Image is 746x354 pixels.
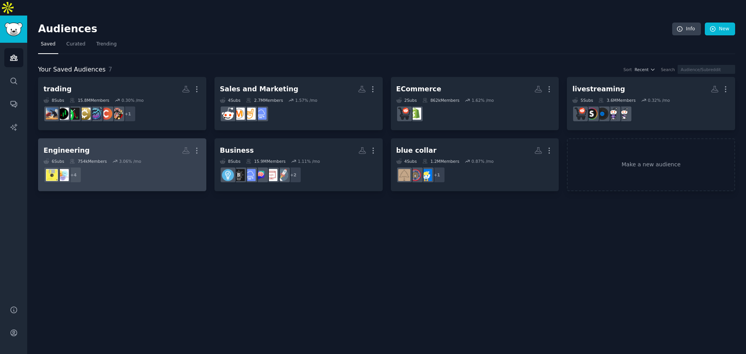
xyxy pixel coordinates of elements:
div: trading [44,84,71,94]
img: LiveStreaming [596,108,608,120]
div: livestreaming [572,84,625,94]
img: StocksAndTrading [89,108,101,120]
div: 862k Members [422,98,460,103]
div: 2 Sub s [396,98,417,103]
img: ecommerce [398,108,410,120]
div: + 4 [65,167,82,183]
a: Sales and Marketing4Subs2.7MMembers1.57% /moSaaSColdEmailAndSalesmarketingsales [214,77,383,130]
a: Info [672,23,701,36]
span: Recent [634,67,648,72]
img: electricians [398,169,410,181]
div: 4 Sub s [220,98,241,103]
div: 1.62 % /mo [472,98,494,103]
div: 0.32 % /mo [648,98,670,103]
img: ecommerce [575,108,587,120]
div: 754k Members [70,159,107,164]
button: Recent [634,67,655,72]
a: Trending [94,38,119,54]
div: Search [661,67,675,72]
div: 2.7M Members [246,98,283,103]
div: 5 Sub s [572,98,593,103]
img: SaaS [254,108,267,120]
div: 8 Sub s [220,159,241,164]
img: SaaS [244,169,256,181]
img: ProductManagement [57,169,69,181]
img: GummySearch logo [5,23,23,36]
img: IBEW [409,169,421,181]
span: Trending [96,41,117,48]
img: sales [222,108,234,120]
img: Trading [68,108,80,120]
div: 0.87 % /mo [472,159,494,164]
div: Sales and Marketing [220,84,298,94]
a: livestreaming5Subs3.6MMembers0.32% /moTwitch_StartupTwitchLiveStreamingstreamingecommerce [567,77,735,130]
span: 7 [108,66,112,73]
a: blue collar4Subs1.2MMembers0.87% /mo+1ConstructionIBEWelectricians [391,138,559,192]
div: Business [220,146,254,155]
img: ColdEmailAndSales [244,108,256,120]
img: Entrepreneur [222,169,234,181]
div: 1.2M Members [422,159,459,164]
h2: Audiences [38,23,672,35]
img: ChatGPTPromptGenius [254,169,267,181]
span: Curated [66,41,85,48]
a: Engineering6Subs754kMembers3.06% /mo+4ProductManagementExperiencedDevs [38,138,206,192]
div: 0.30 % /mo [122,98,144,103]
img: marketing [233,108,245,120]
div: Sort [624,67,632,72]
div: 3.06 % /mo [119,159,141,164]
div: 1.57 % /mo [295,98,317,103]
span: Saved [41,41,56,48]
img: CryptoCurrencyTrading [78,108,91,120]
div: 6 Sub s [44,159,64,164]
div: 8 Sub s [44,98,64,103]
a: trading8Subs15.8MMembers0.30% /mo+1AdoptMeTradingCryptoCurrencyStocksAndTradingCryptoCurrencyTrad... [38,77,206,130]
div: Engineering [44,146,90,155]
a: Make a new audience [567,138,735,192]
img: webdev [265,169,277,181]
div: + 1 [429,167,445,183]
img: shopify [409,108,421,120]
img: startups [276,169,288,181]
div: ECommerce [396,84,441,94]
a: ECommerce2Subs862kMembers1.62% /moshopifyecommerce [391,77,559,130]
div: 15.8M Members [70,98,109,103]
a: Business8Subs15.9MMembers1.11% /mo+2startupswebdevChatGPTPromptGeniusSaaSBusiness_IdeasEntrepreneur [214,138,383,192]
img: FuturesTrading [46,108,58,120]
img: Daytrading [57,108,69,120]
div: 1.11 % /mo [298,159,320,164]
div: + 1 [120,106,136,122]
div: blue collar [396,146,437,155]
div: 3.6M Members [598,98,635,103]
a: Curated [64,38,88,54]
img: Twitch_Startup [618,108,630,120]
div: + 2 [285,167,302,183]
img: Business_Ideas [233,169,245,181]
img: AdoptMeTrading [111,108,123,120]
img: streaming [586,108,598,120]
img: Twitch [607,108,619,120]
span: Your Saved Audiences [38,65,106,75]
a: Saved [38,38,58,54]
img: CryptoCurrency [100,108,112,120]
div: 4 Sub s [396,159,417,164]
a: New [705,23,735,36]
div: 15.9M Members [246,159,286,164]
img: ExperiencedDevs [46,169,58,181]
input: Audience/Subreddit [678,65,735,74]
img: Construction [420,169,432,181]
